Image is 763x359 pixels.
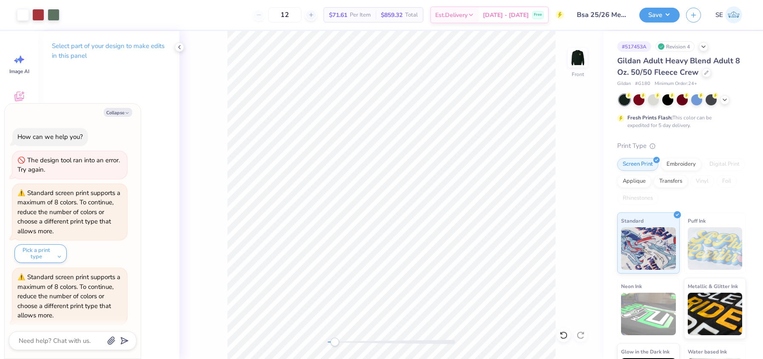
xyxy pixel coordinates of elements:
[717,175,737,188] div: Foil
[704,158,745,171] div: Digital Print
[655,41,695,52] div: Revision 4
[570,6,633,23] input: Untitled Design
[331,338,339,346] div: Accessibility label
[381,11,403,20] span: $859.32
[688,347,727,356] span: Water based Ink
[17,133,83,141] div: How can we help you?
[350,11,371,20] span: Per Item
[621,216,644,225] span: Standard
[712,6,746,23] a: SE
[655,80,697,88] span: Minimum Order: 24 +
[627,114,672,121] strong: Fresh Prints Flash:
[17,273,120,319] div: Standard screen print supports a maximum of 8 colors. To continue, reduce the number of colors or...
[688,293,743,335] img: Metallic & Glitter Ink
[572,71,584,78] div: Front
[17,189,120,235] div: Standard screen print supports a maximum of 8 colors. To continue, reduce the number of colors or...
[617,56,740,77] span: Gildan Adult Heavy Blend Adult 8 Oz. 50/50 Fleece Crew
[329,11,347,20] span: $71.61
[690,175,714,188] div: Vinyl
[435,11,468,20] span: Est. Delivery
[715,10,723,20] span: SE
[483,11,529,20] span: [DATE] - [DATE]
[617,175,651,188] div: Applique
[688,282,738,291] span: Metallic & Glitter Ink
[405,11,418,20] span: Total
[635,80,650,88] span: # G180
[627,114,732,129] div: This color can be expedited for 5 day delivery.
[569,49,586,66] img: Front
[617,158,658,171] div: Screen Print
[621,282,642,291] span: Neon Ink
[617,192,658,205] div: Rhinestones
[104,108,132,117] button: Collapse
[688,216,706,225] span: Puff Ink
[688,227,743,270] img: Puff Ink
[17,156,120,174] div: The design tool ran into an error. Try again.
[661,158,701,171] div: Embroidery
[9,68,29,75] span: Image AI
[534,12,542,18] span: Free
[725,6,742,23] img: Shirley Evaleen B
[52,41,166,61] p: Select part of your design to make edits in this panel
[621,347,669,356] span: Glow in the Dark Ink
[268,7,301,23] input: – –
[14,244,67,263] button: Pick a print type
[617,41,651,52] div: # 517453A
[617,141,746,151] div: Print Type
[654,175,688,188] div: Transfers
[621,293,676,335] img: Neon Ink
[617,80,631,88] span: Gildan
[639,8,680,23] button: Save
[621,227,676,270] img: Standard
